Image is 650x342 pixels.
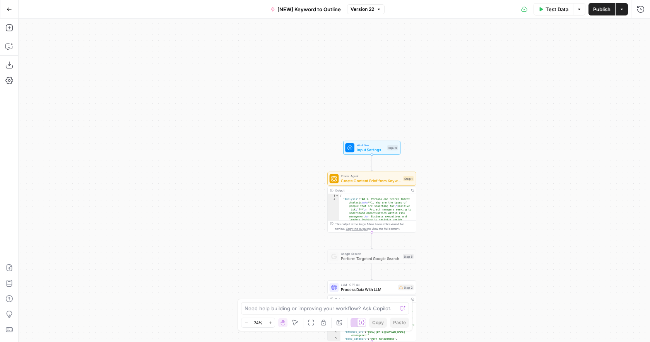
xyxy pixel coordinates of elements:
[398,284,414,290] div: Step 2
[327,280,416,341] div: LLM · GPT-4.1Process Data With LLMStep 2Output{ "main_keyword":"positive risk", "secondary_keywor...
[328,330,340,337] div: 4
[357,143,385,147] span: Workflow
[371,155,373,171] g: Edge from start to step_1
[277,5,341,13] span: [NEW] Keyword to Outline
[534,3,573,15] button: Test Data
[341,178,401,183] span: Create Content Brief from Keyword - Fork
[403,176,414,181] div: Step 1
[327,250,416,263] div: Google SearchPerform Targeted Google SearchStep 5
[341,256,400,262] span: Perform Targeted Google Search
[335,222,414,231] div: This output is too large & has been abbreviated for review. to view the full content.
[254,320,262,326] span: 74%
[341,287,396,292] span: Process Data With LLM
[371,263,373,280] g: Edge from step_5 to step_2
[372,319,384,326] span: Copy
[266,3,346,15] button: [NEW] Keyword to Outline
[403,254,414,259] div: Step 5
[335,188,407,193] div: Output
[347,4,385,14] button: Version 22
[341,174,401,178] span: Power Agent
[327,172,416,233] div: Power AgentCreate Content Brief from Keyword - ForkStep 1Output{ "Analysis":"## 1. Persona and Se...
[593,5,611,13] span: Publish
[346,227,368,231] span: Copy the output
[369,318,387,328] button: Copy
[387,145,398,150] div: Inputs
[327,141,416,155] div: WorkflowInput SettingsInputs
[335,297,407,301] div: Output
[371,233,373,249] g: Edge from step_1 to step_5
[351,6,374,13] span: Version 22
[546,5,568,13] span: Test Data
[328,194,339,198] div: 1
[393,319,406,326] span: Paste
[390,318,409,328] button: Paste
[335,194,339,198] span: Toggle code folding, rows 1 through 3
[341,251,400,256] span: Google Search
[588,3,615,15] button: Publish
[341,282,396,287] span: LLM · GPT-4.1
[328,337,340,341] div: 5
[357,147,385,153] span: Input Settings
